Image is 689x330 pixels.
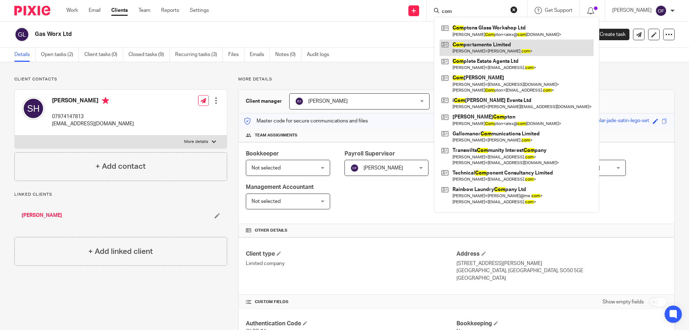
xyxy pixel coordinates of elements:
[14,27,29,42] img: svg%3E
[111,7,128,14] a: Clients
[95,161,146,172] h4: + Add contact
[588,29,629,40] a: Create task
[14,76,227,82] p: Client contacts
[88,246,153,257] h4: + Add linked client
[175,48,223,62] a: Recurring tasks (3)
[308,99,348,104] span: [PERSON_NAME]
[22,212,62,219] a: [PERSON_NAME]
[545,8,572,13] span: Get Support
[41,48,79,62] a: Open tasks (2)
[190,7,209,14] a: Settings
[228,48,244,62] a: Files
[22,97,45,120] img: svg%3E
[350,164,359,172] img: svg%3E
[456,275,667,282] p: [GEOGRAPHIC_DATA]
[456,267,667,274] p: [GEOGRAPHIC_DATA], [GEOGRAPHIC_DATA], SO50 5GE
[364,166,403,171] span: [PERSON_NAME]
[89,7,100,14] a: Email
[161,7,179,14] a: Reports
[344,151,395,157] span: Payroll Supervisor
[246,151,279,157] span: Bookkeeper
[655,5,667,17] img: svg%3E
[456,320,667,327] h4: Bookkeeping
[246,320,456,327] h4: Authentication Code
[252,166,281,171] span: Not selected
[14,192,227,197] p: Linked clients
[14,48,36,62] a: Details
[14,6,50,15] img: Pixie
[603,298,644,306] label: Show empty fields
[66,7,78,14] a: Work
[52,113,134,120] p: 07974147813
[52,97,134,106] h4: [PERSON_NAME]
[307,48,334,62] a: Audit logs
[246,184,314,190] span: Management Accountant
[456,260,667,267] p: [STREET_ADDRESS][PERSON_NAME]
[128,48,170,62] a: Closed tasks (9)
[250,48,270,62] a: Emails
[244,117,368,125] p: Master code for secure communications and files
[510,6,517,13] button: Clear
[295,97,304,106] img: svg%3E
[246,299,456,305] h4: CUSTOM FIELDS
[35,31,469,38] h2: Gas Worx Ltd
[441,9,506,15] input: Search
[184,139,208,145] p: More details
[52,120,134,127] p: [EMAIL_ADDRESS][DOMAIN_NAME]
[456,250,667,258] h4: Address
[612,7,652,14] p: [PERSON_NAME]
[255,228,287,233] span: Other details
[246,260,456,267] p: Limited company
[246,98,282,105] h3: Client manager
[275,48,301,62] a: Notes (0)
[246,250,456,258] h4: Client type
[84,48,123,62] a: Client tasks (0)
[238,76,675,82] p: More details
[102,97,109,104] i: Primary
[579,117,649,125] div: spectacular-jade-satin-lego-set
[255,133,297,138] span: Team assignments
[139,7,150,14] a: Team
[252,199,281,204] span: Not selected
